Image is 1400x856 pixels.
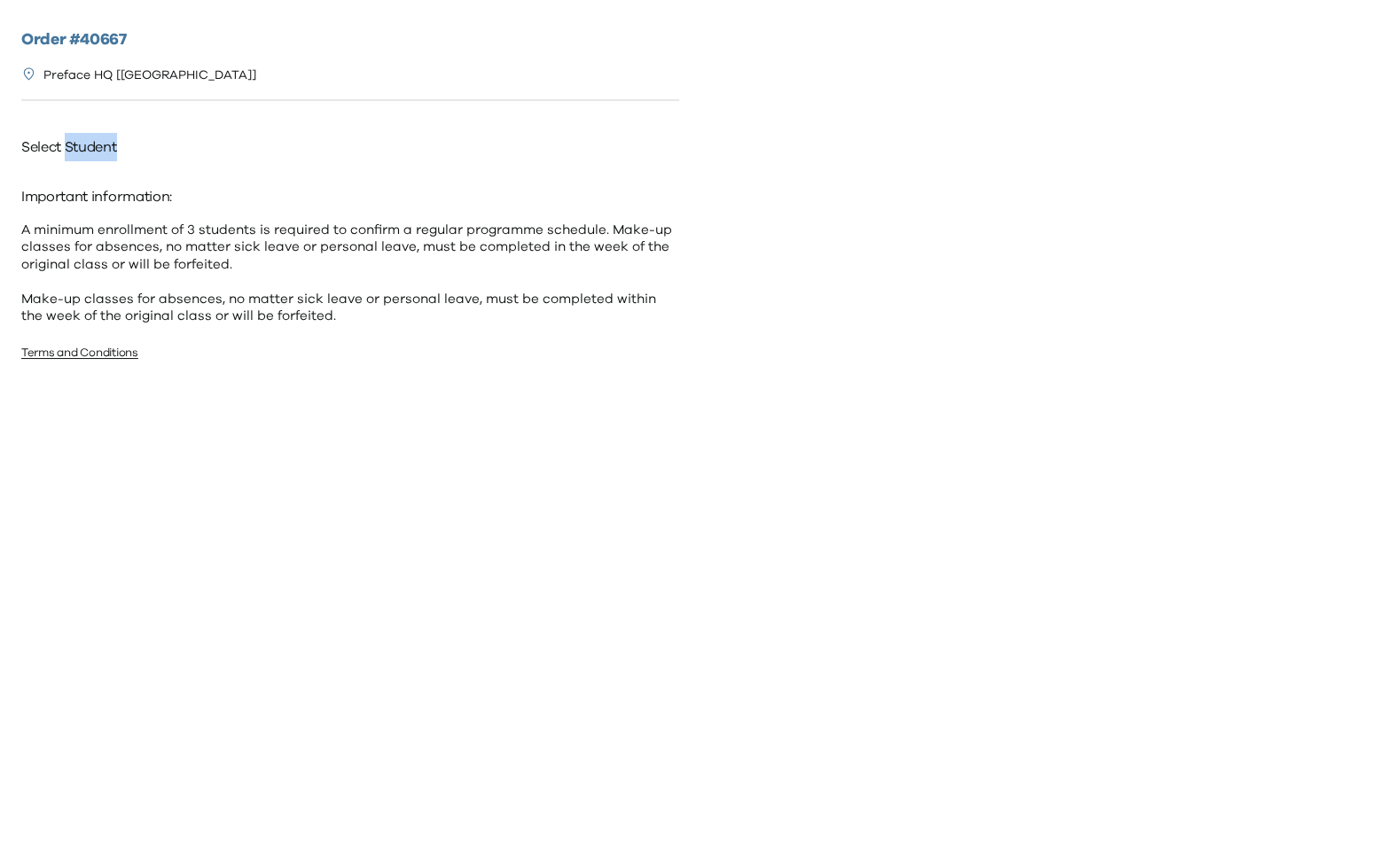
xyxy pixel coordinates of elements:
[21,133,679,161] p: Select Student
[21,222,679,325] p: A minimum enrollment of 3 students is required to confirm a regular programme schedule. Make-up c...
[21,28,679,52] h2: Order # 40667
[43,66,256,85] p: Preface HQ [[GEOGRAPHIC_DATA]]
[21,347,138,359] a: Terms and Conditions
[21,183,679,211] p: Important information:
